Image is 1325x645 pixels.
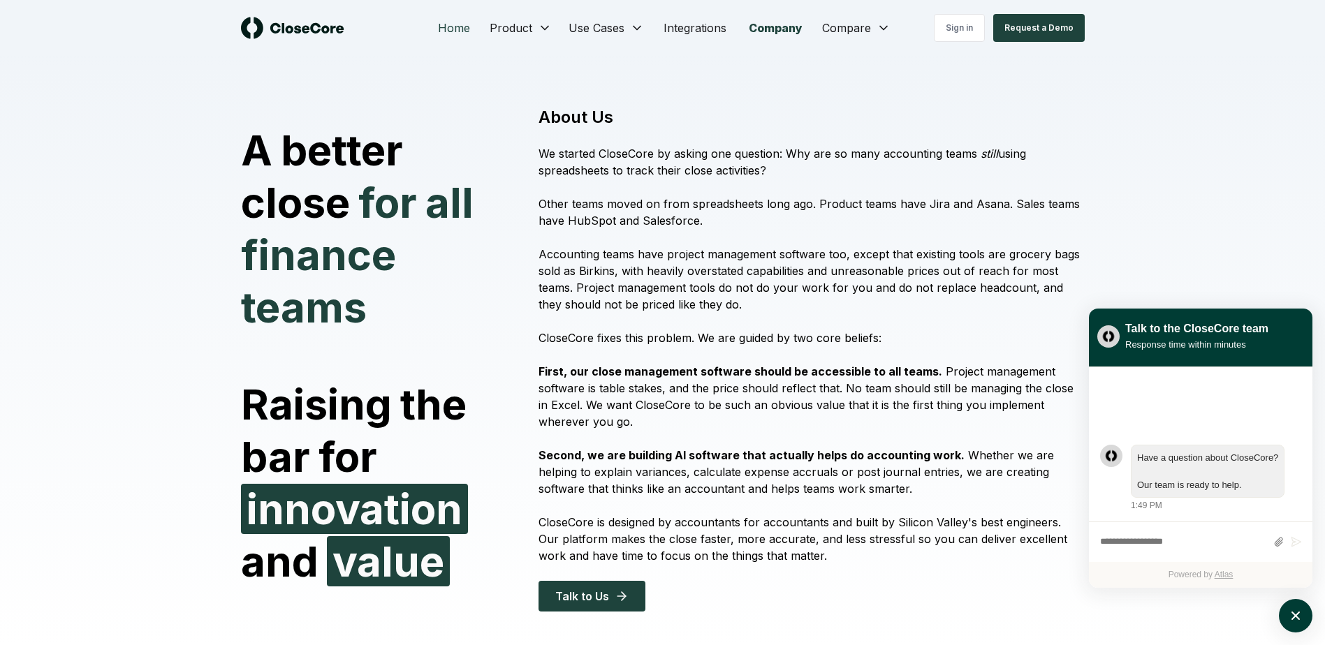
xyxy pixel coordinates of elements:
button: Use Cases [560,14,652,42]
div: 1:49 PM [1131,499,1162,512]
div: atlas-message-author-avatar [1100,445,1122,467]
button: Product [481,14,560,42]
img: logo [241,17,344,39]
span: better [281,124,403,177]
div: Talk to the CloseCore team [1125,320,1268,337]
strong: Second, we are building AI software that actually helps do accounting work. [539,448,965,462]
a: Integrations [652,14,738,42]
span: Compare [822,20,871,36]
div: atlas-window [1089,309,1312,588]
div: atlas-composer [1100,529,1301,555]
span: value [327,536,450,586]
span: Raising [241,378,392,431]
span: for [358,177,417,228]
div: Powered by [1089,562,1312,588]
strong: First, our close management software should be accessible to all teams. [539,364,942,378]
span: innovation [241,484,468,534]
div: atlas-message-text [1137,451,1278,492]
button: Attach files by clicking or dropping files here [1273,536,1284,548]
span: Use Cases [569,20,624,36]
p: Project management software is table stakes, and the price should reflect that. No team should st... [539,363,1084,430]
div: Thursday, September 4, 1:49 PM [1131,445,1301,512]
p: Whether we are helping to explain variances, calculate expense accruals or post journal entries, ... [539,447,1084,497]
i: still [981,147,998,161]
span: all [425,177,474,228]
p: Accounting teams have project management software too, except that existing tools are grocery bag... [539,246,1084,313]
p: CloseCore fixes this problem. We are guided by two core beliefs: [539,329,1084,346]
button: atlas-launcher [1279,599,1312,632]
span: bar [241,431,310,483]
button: Talk to Us [539,581,645,611]
span: A [241,124,272,177]
div: atlas-message-bubble [1131,445,1284,498]
div: atlas-ticket [1089,367,1312,588]
span: teams [241,282,367,332]
span: for [319,431,377,483]
p: CloseCore is designed by accountants for accountants and built by Silicon Valley's best engineers... [539,514,1084,564]
a: Atlas [1215,570,1234,579]
img: yblje5SQxOoZuw2TcITt_icon.png [1097,325,1120,348]
span: close [241,177,350,229]
a: Sign in [934,14,985,42]
a: Home [427,14,481,42]
p: We started CloseCore by asking one question: Why are so many accounting teams using spreadsheets ... [539,145,1084,179]
button: Compare [814,14,899,42]
p: Other teams moved on from spreadsheets long ago. Product teams have Jira and Asana. Sales teams h... [539,195,1084,229]
a: Company [738,14,814,42]
div: atlas-message [1100,445,1301,512]
span: finance [241,230,396,280]
span: and [241,535,319,588]
span: the [400,378,467,431]
div: Response time within minutes [1125,337,1268,352]
button: Request a Demo [993,14,1085,42]
h1: About Us [539,106,1084,128]
span: Product [490,20,532,36]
